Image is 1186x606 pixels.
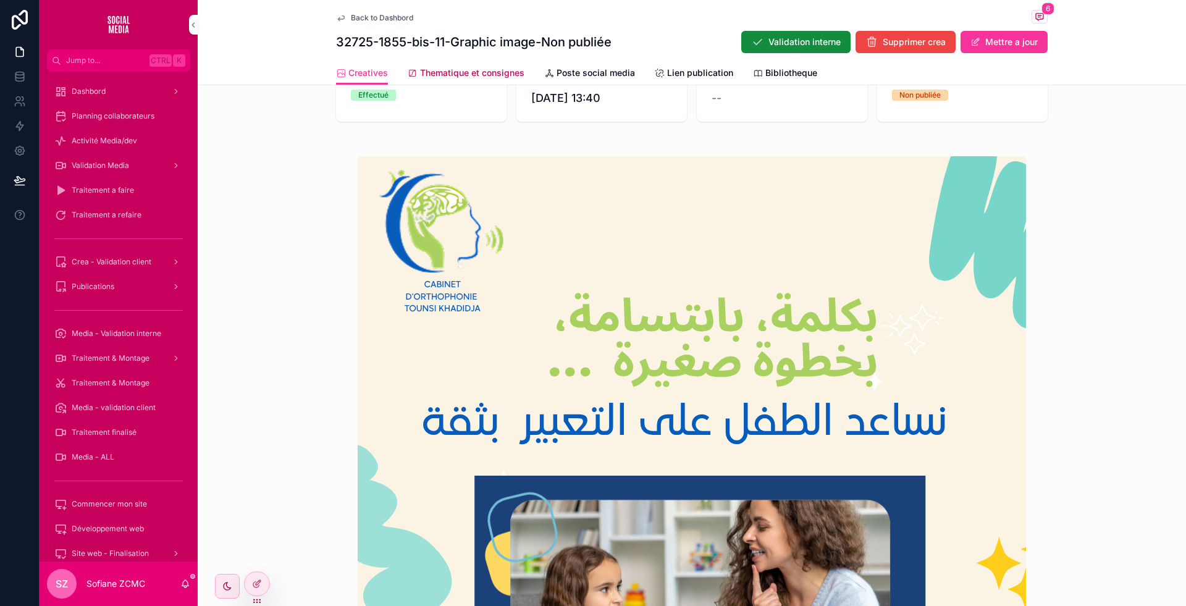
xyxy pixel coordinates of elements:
span: Supprimer crea [883,36,946,48]
a: Thematique et consignes [408,62,524,86]
a: Crea - Validation client [47,251,190,273]
span: Validation interne [768,36,841,48]
a: Dashbord [47,80,190,103]
a: Traitement a refaire [47,204,190,226]
button: Jump to...CtrlK [47,49,190,72]
span: Développement web [72,524,144,534]
a: Media - validation client [47,397,190,419]
a: Creatives [336,62,388,85]
span: -- [712,90,721,107]
span: Crea - Validation client [72,257,151,267]
a: Traitement & Montage [47,372,190,394]
span: [DATE] 13:40 [531,90,672,107]
span: Bibliotheque [765,67,817,79]
a: Poste social media [544,62,635,86]
span: Publications [72,282,114,292]
a: Lien publication [655,62,733,86]
span: Back to Dashbord [351,13,413,23]
span: Poste social media [557,67,635,79]
span: 6 [1041,2,1054,15]
a: Back to Dashbord [336,13,413,23]
a: Site web - Finalisation [47,542,190,565]
div: Effectué [358,90,389,101]
span: Site web - Finalisation [72,549,149,558]
h1: 32725-1855-bis-11-Graphic image-Non publiée [336,33,612,51]
span: Traitement & Montage [72,378,149,388]
span: Traitement & Montage [72,353,149,363]
div: scrollable content [40,72,198,562]
a: Développement web [47,518,190,540]
span: SZ [56,576,68,591]
a: Publications [47,276,190,298]
button: Mettre a jour [961,31,1048,53]
a: Traitement a faire [47,179,190,201]
a: Commencer mon site [47,493,190,515]
button: Supprimer crea [856,31,956,53]
span: Traitement a refaire [72,210,141,220]
img: App logo [99,15,138,35]
a: Traitement finalisé [47,421,190,444]
span: Traitement a faire [72,185,134,195]
span: Media - Validation interne [72,329,161,339]
a: Planning collaborateurs [47,105,190,127]
span: Lien publication [667,67,733,79]
span: Thematique et consignes [420,67,524,79]
span: Media - validation client [72,403,156,413]
span: Commencer mon site [72,499,147,509]
a: Media - ALL [47,446,190,468]
a: Bibliotheque [753,62,817,86]
button: 6 [1032,10,1048,25]
span: Media - ALL [72,452,114,462]
p: Sofiane ZCMC [86,578,145,590]
button: Validation interne [741,31,851,53]
a: Traitement & Montage [47,347,190,369]
span: Ctrl [149,54,172,67]
a: Media - Validation interne [47,322,190,345]
span: Planning collaborateurs [72,111,154,121]
span: Activité Media/dev [72,136,137,146]
span: Jump to... [66,56,145,65]
span: K [174,56,184,65]
a: Activité Media/dev [47,130,190,152]
span: Creatives [348,67,388,79]
a: Validation Media [47,154,190,177]
span: Validation Media [72,161,129,170]
span: Dashbord [72,86,106,96]
div: Non publiée [899,90,941,101]
span: Traitement finalisé [72,427,137,437]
